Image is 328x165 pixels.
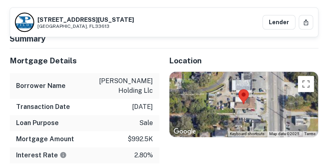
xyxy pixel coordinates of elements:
[139,118,153,128] p: sale
[171,126,198,137] a: Open this area in Google Maps (opens a new window)
[269,132,299,136] span: Map data ©2025
[60,151,67,159] svg: The interest rates displayed on the website are for informational purposes only and may be report...
[10,55,159,67] h5: Mortgage Details
[80,76,153,96] p: [PERSON_NAME] holding llc
[171,126,198,137] img: Google
[16,134,74,144] h6: Mortgage Amount
[230,131,264,137] button: Keyboard shortcuts
[10,33,318,45] h4: Summary
[16,81,66,91] h6: Borrower Name
[134,150,153,160] p: 2.80%
[169,55,319,67] h5: Location
[16,150,67,160] h6: Interest Rate
[288,100,328,139] iframe: Chat Widget
[132,102,153,112] p: [DATE]
[37,17,134,23] h6: [STREET_ADDRESS][US_STATE]
[16,118,59,128] h6: Loan Purpose
[298,76,314,92] button: Toggle fullscreen view
[262,15,295,29] a: Lender
[16,102,70,112] h6: Transaction Date
[37,23,134,29] span: [GEOGRAPHIC_DATA], FL33613
[128,134,153,144] p: $992.5k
